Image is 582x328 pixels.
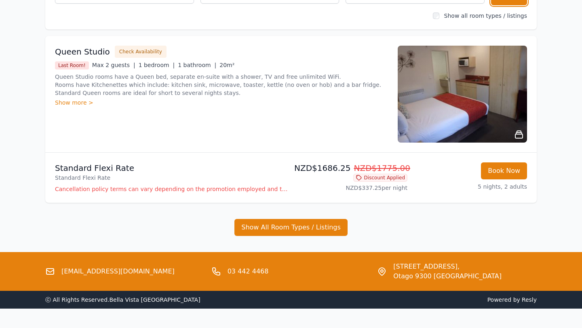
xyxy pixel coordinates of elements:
p: NZD$337.25 per night [294,184,407,192]
a: Resly [522,296,537,303]
h3: Queen Studio [55,46,110,57]
label: Show all room types / listings [444,13,527,19]
span: [STREET_ADDRESS], [393,262,502,271]
span: Discount Applied [353,174,407,182]
p: NZD$1686.25 [294,162,407,174]
button: Book Now [481,162,527,179]
span: 1 bedroom | [139,62,175,68]
span: Max 2 guests | [92,62,135,68]
p: Cancellation policy terms can vary depending on the promotion employed and the time of stay of th... [55,185,288,193]
p: Queen Studio rooms have a Queen bed, separate en-suite with a shower, TV and free unlimited WiFi.... [55,73,388,97]
div: Show more > [55,99,388,107]
p: Standard Flexi Rate [55,174,288,182]
button: Show All Room Types / Listings [234,219,348,236]
span: 1 bathroom | [178,62,216,68]
span: Last Room! [55,61,89,69]
p: 5 nights, 2 adults [414,183,527,191]
a: 03 442 4468 [228,267,269,276]
button: Check Availability [115,46,167,58]
span: Powered by [294,296,537,304]
span: Otago 9300 [GEOGRAPHIC_DATA] [393,271,502,281]
a: [EMAIL_ADDRESS][DOMAIN_NAME] [61,267,175,276]
p: Standard Flexi Rate [55,162,288,174]
span: 20m² [219,62,234,68]
span: NZD$1775.00 [354,163,411,173]
span: ⓒ All Rights Reserved. Bella Vista [GEOGRAPHIC_DATA] [45,296,200,303]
